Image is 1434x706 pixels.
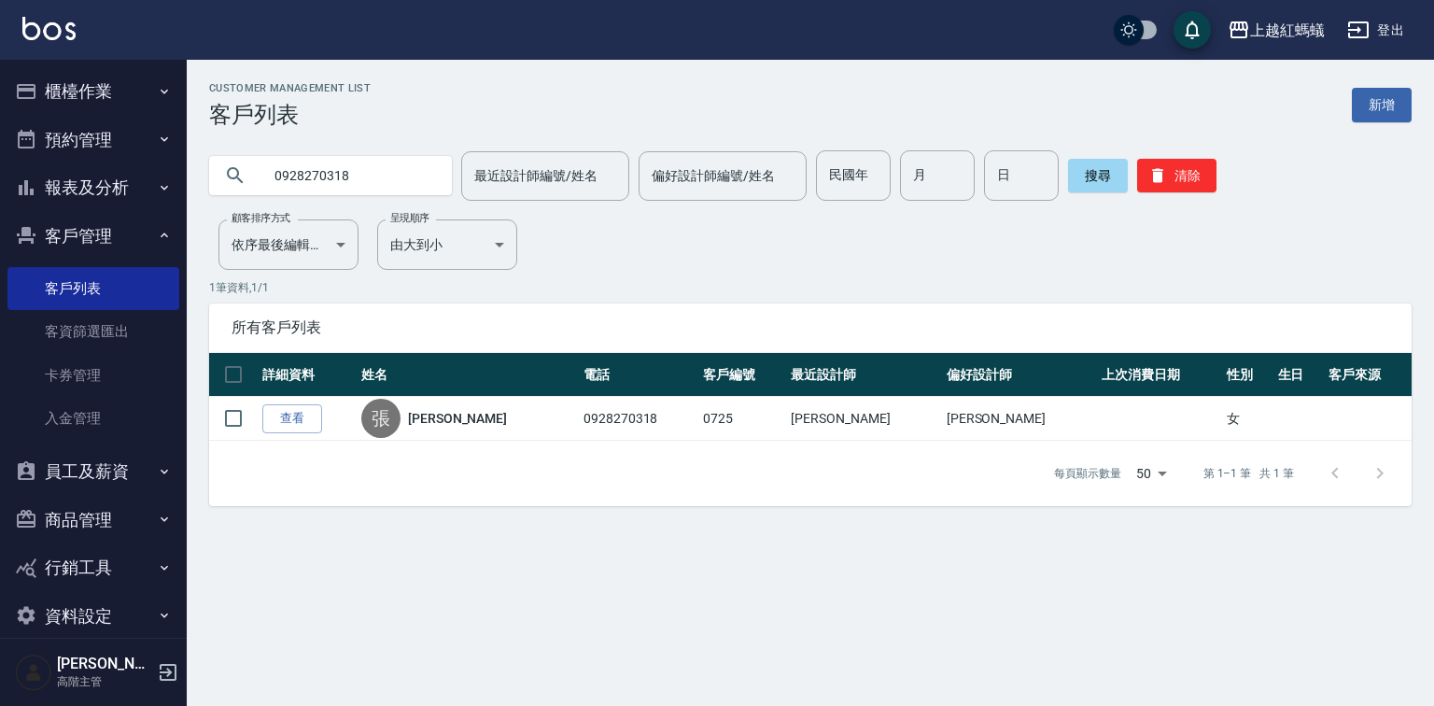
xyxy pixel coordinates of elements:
[1340,13,1412,48] button: 登出
[1222,397,1272,441] td: 女
[786,353,942,397] th: 最近設計師
[408,409,507,428] a: [PERSON_NAME]
[7,310,179,353] a: 客資篩選匯出
[218,219,358,270] div: 依序最後編輯時間
[390,211,429,225] label: 呈現順序
[942,353,1098,397] th: 偏好設計師
[698,397,786,441] td: 0725
[579,397,698,441] td: 0928270318
[7,212,179,261] button: 客戶管理
[15,654,52,691] img: Person
[7,67,179,116] button: 櫃檯作業
[262,404,322,433] a: 查看
[377,219,517,270] div: 由大到小
[7,397,179,440] a: 入金管理
[357,353,579,397] th: 姓名
[209,102,371,128] h3: 客戶列表
[361,399,401,438] div: 張
[1137,159,1216,192] button: 清除
[22,17,76,40] img: Logo
[1352,88,1412,122] a: 新增
[57,655,152,673] h5: [PERSON_NAME]
[209,279,1412,296] p: 1 筆資料, 1 / 1
[232,318,1389,337] span: 所有客戶列表
[1097,353,1222,397] th: 上次消費日期
[579,353,698,397] th: 電話
[7,496,179,544] button: 商品管理
[942,397,1098,441] td: [PERSON_NAME]
[1129,448,1174,499] div: 50
[1273,353,1324,397] th: 生日
[209,82,371,94] h2: Customer Management List
[1324,353,1412,397] th: 客戶來源
[1054,465,1121,482] p: 每頁顯示數量
[698,353,786,397] th: 客戶編號
[232,211,290,225] label: 顧客排序方式
[7,116,179,164] button: 預約管理
[7,447,179,496] button: 員工及薪資
[7,267,179,310] a: 客戶列表
[1174,11,1211,49] button: save
[1250,19,1325,42] div: 上越紅螞蟻
[7,354,179,397] a: 卡券管理
[258,353,357,397] th: 詳細資料
[7,592,179,641] button: 資料設定
[261,150,437,201] input: 搜尋關鍵字
[1203,465,1294,482] p: 第 1–1 筆 共 1 筆
[7,163,179,212] button: 報表及分析
[57,673,152,690] p: 高階主管
[1068,159,1128,192] button: 搜尋
[1220,11,1332,49] button: 上越紅螞蟻
[1222,353,1272,397] th: 性別
[7,544,179,592] button: 行銷工具
[786,397,942,441] td: [PERSON_NAME]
